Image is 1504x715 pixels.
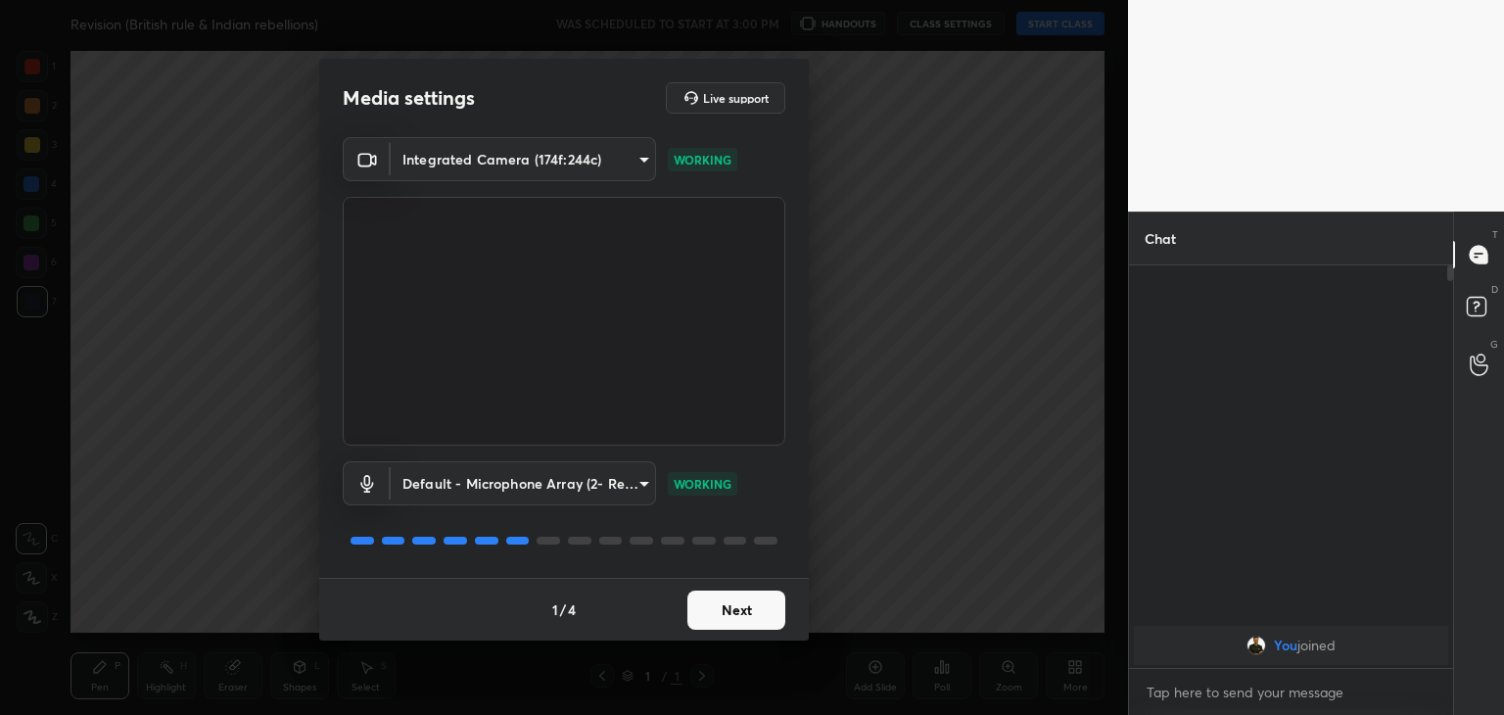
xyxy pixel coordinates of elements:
[674,475,731,493] p: WORKING
[560,599,566,620] h4: /
[568,599,576,620] h4: 4
[1246,636,1266,655] img: 25fcddf6084340b8b5330c9eff3a7161.jpg
[1491,282,1498,297] p: D
[674,151,731,168] p: WORKING
[1129,213,1192,264] p: Chat
[1492,227,1498,242] p: T
[1129,622,1453,669] div: grid
[391,137,656,181] div: Integrated Camera (174f:244c)
[1297,638,1336,653] span: joined
[703,92,769,104] h5: Live support
[1274,638,1297,653] span: You
[1490,337,1498,352] p: G
[687,591,785,630] button: Next
[343,85,475,111] h2: Media settings
[552,599,558,620] h4: 1
[391,461,656,505] div: Integrated Camera (174f:244c)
